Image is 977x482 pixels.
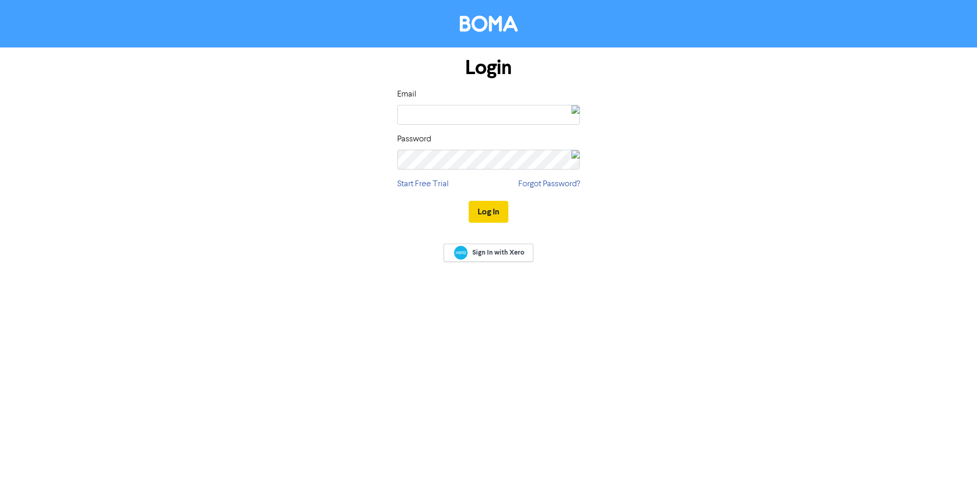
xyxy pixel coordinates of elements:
label: Email [397,88,416,101]
img: BOMA Logo [460,16,518,32]
a: Forgot Password? [518,178,580,190]
a: Sign In with Xero [444,244,533,262]
span: Sign In with Xero [472,248,525,257]
img: Xero logo [454,246,468,260]
button: Log In [469,201,508,223]
h1: Login [397,56,580,80]
a: Start Free Trial [397,178,449,190]
label: Password [397,133,431,146]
